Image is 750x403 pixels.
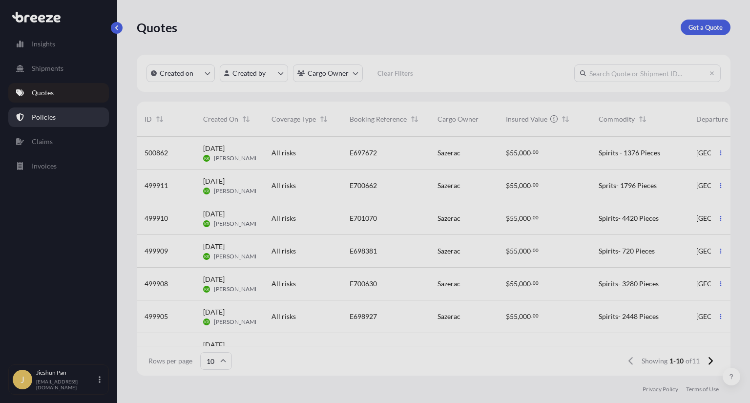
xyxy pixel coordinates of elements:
[531,281,532,285] span: .
[271,181,296,191] span: All risks
[506,280,510,287] span: $
[533,216,539,219] span: 00
[560,113,571,125] button: Sort
[232,68,266,78] p: Created by
[203,340,225,350] span: [DATE]
[518,182,519,189] span: ,
[599,114,635,124] span: Commodity
[32,112,56,122] p: Policies
[36,369,97,377] p: Jieshun Pan
[518,215,519,222] span: ,
[377,68,413,78] p: Clear Filters
[518,248,519,255] span: ,
[8,83,109,103] a: Quotes
[145,148,168,158] span: 500862
[350,279,377,289] span: E700630
[696,344,726,354] span: Frankfort
[696,279,749,289] span: [GEOGRAPHIC_DATA]
[368,65,422,81] button: Clear Filters
[519,280,531,287] span: 000
[696,181,749,191] span: [GEOGRAPHIC_DATA]
[350,114,407,124] span: Booking Reference
[519,215,531,222] span: 000
[510,313,518,320] span: 55
[533,249,539,252] span: 00
[146,64,215,82] button: createdOn Filter options
[510,149,518,156] span: 55
[574,64,721,82] input: Search Quote or Shipment ID...
[686,356,700,366] span: of 11
[214,187,260,195] span: [PERSON_NAME]
[696,114,728,124] span: Departure
[506,346,510,353] span: $
[214,220,260,228] span: [PERSON_NAME]
[204,284,209,294] span: KR
[203,176,225,186] span: [DATE]
[599,213,659,223] span: Spirits- 4420 Pieces
[506,182,510,189] span: $
[271,148,296,158] span: All risks
[599,148,660,158] span: Spirits - 1376 Pieces
[437,114,479,124] span: Cargo Owner
[214,253,260,260] span: [PERSON_NAME]
[409,113,420,125] button: Sort
[518,346,519,353] span: ,
[145,344,168,354] span: 499903
[160,68,193,78] p: Created on
[519,248,531,255] span: 000
[8,132,109,151] a: Claims
[599,181,657,191] span: Sprits- 1796 Pieces
[510,248,518,255] span: 55
[204,252,209,261] span: KR
[145,213,168,223] span: 499910
[271,114,316,124] span: Coverage Type
[8,34,109,54] a: Insights
[518,280,519,287] span: ,
[8,107,109,127] a: Policies
[506,248,510,255] span: $
[8,156,109,176] a: Invoices
[350,181,377,191] span: E700662
[203,307,225,317] span: [DATE]
[696,148,749,158] span: [GEOGRAPHIC_DATA]
[271,344,296,354] span: All risks
[730,113,742,125] button: Sort
[293,64,363,82] button: cargoOwner Filter options
[32,137,53,147] p: Claims
[203,242,225,252] span: [DATE]
[437,148,460,158] span: Sazerac
[214,318,260,326] span: [PERSON_NAME]
[519,346,531,353] span: 000
[531,183,532,187] span: .
[688,22,723,32] p: Get a Quote
[145,246,168,256] span: 499909
[8,59,109,78] a: Shipments
[533,281,539,285] span: 00
[271,213,296,223] span: All risks
[204,317,209,327] span: KR
[510,280,518,287] span: 55
[599,312,659,321] span: Spirits- 2448 Pieces
[533,150,539,154] span: 00
[148,356,192,366] span: Rows per page
[21,375,24,384] span: J
[32,161,57,171] p: Invoices
[271,312,296,321] span: All risks
[510,346,518,353] span: 55
[350,344,377,354] span: E698792
[437,181,460,191] span: Sazerac
[519,149,531,156] span: 000
[643,385,678,393] a: Privacy Policy
[681,20,730,35] a: Get a Quote
[533,183,539,187] span: 00
[350,312,377,321] span: E698927
[350,246,377,256] span: E698381
[350,213,377,223] span: E701070
[599,279,659,289] span: Spirits- 3280 Pieces
[204,153,209,163] span: KR
[308,68,349,78] p: Cargo Owner
[437,246,460,256] span: Sazerac
[599,246,655,256] span: Spirits- 720 Pieces
[214,285,260,293] span: [PERSON_NAME]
